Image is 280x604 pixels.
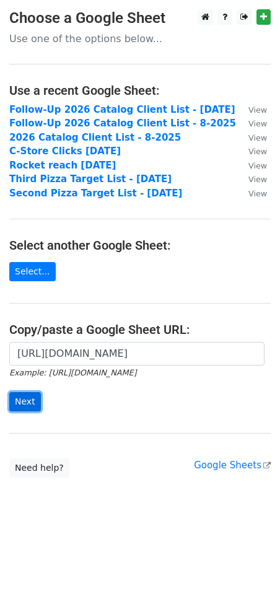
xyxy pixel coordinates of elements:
small: View [248,119,267,128]
input: Paste your Google Sheet URL here [9,342,265,365]
a: Second Pizza Target List - [DATE] [9,188,182,199]
a: View [236,104,267,115]
iframe: Chat Widget [218,545,280,604]
a: View [236,132,267,143]
a: Google Sheets [194,460,271,471]
h3: Choose a Google Sheet [9,9,271,27]
small: View [248,175,267,184]
a: Third Pizza Target List - [DATE] [9,173,172,185]
a: View [236,160,267,171]
a: View [236,188,267,199]
a: Follow-Up 2026 Catalog Client List - 8-2025 [9,118,236,129]
small: View [248,133,267,142]
small: View [248,105,267,115]
h4: Copy/paste a Google Sheet URL: [9,322,271,337]
a: View [236,173,267,185]
small: Example: [URL][DOMAIN_NAME] [9,368,136,377]
p: Use one of the options below... [9,32,271,45]
a: Need help? [9,458,69,478]
small: View [248,189,267,198]
a: C-Store Clicks [DATE] [9,146,121,157]
h4: Select another Google Sheet: [9,238,271,253]
a: Select... [9,262,56,281]
a: Rocket reach [DATE] [9,160,116,171]
small: View [248,161,267,170]
h4: Use a recent Google Sheet: [9,83,271,98]
a: View [236,118,267,129]
a: Follow-Up 2026 Catalog Client List - [DATE] [9,104,235,115]
input: Next [9,392,41,411]
a: View [236,146,267,157]
a: 2026 Catalog Client List - 8-2025 [9,132,181,143]
small: View [248,147,267,156]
